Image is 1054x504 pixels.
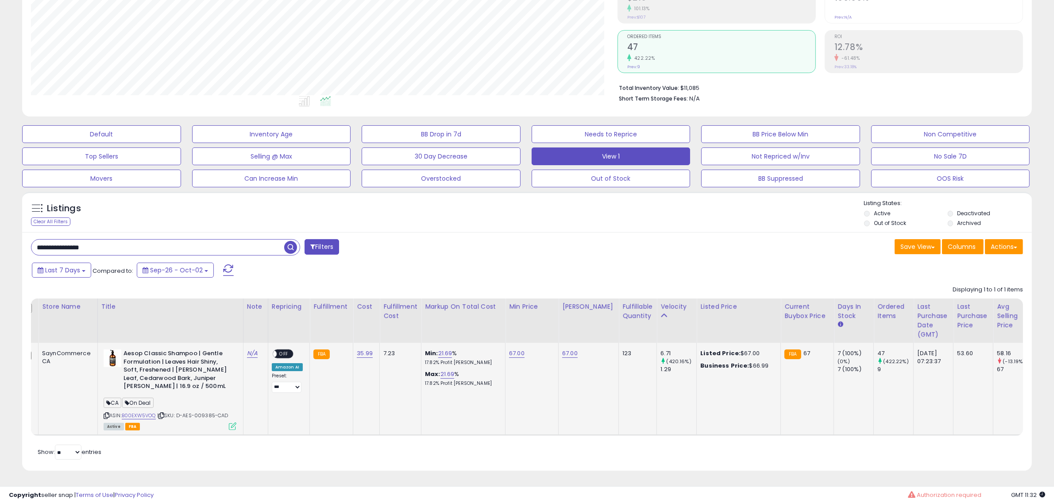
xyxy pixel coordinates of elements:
div: Current Buybox Price [784,302,830,321]
button: Movers [22,170,181,187]
img: 41nLtn6tKuL._SL40_.jpg [104,349,121,367]
a: Privacy Policy [115,491,154,499]
button: Out of Stock [532,170,691,187]
div: Repricing [272,302,306,311]
div: 58.16 [997,349,1033,357]
button: Default [22,125,181,143]
span: N/A [689,94,700,103]
button: No Sale 7D [871,147,1030,165]
div: 47 [877,349,913,357]
div: Ordered Items [877,302,910,321]
span: 2025-10-10 11:32 GMT [1011,491,1045,499]
div: SaynCommerce CA [42,349,91,365]
h2: 47 [627,42,815,54]
div: % [425,349,498,366]
li: $11,085 [619,82,1016,93]
div: 9 [877,365,913,373]
div: Fulfillment Cost [383,302,417,321]
button: Last 7 Days [32,263,91,278]
span: Last 7 Days [45,266,80,275]
span: OFF [277,350,291,358]
b: Max: [425,370,440,378]
button: BB Price Below Min [701,125,860,143]
small: (422.22%) [884,358,909,365]
div: Clear All Filters [31,217,70,226]
span: Compared to: [93,267,133,275]
span: Sep-26 - Oct-02 [150,266,203,275]
div: Fulfillment [313,302,349,311]
b: Min: [425,349,438,357]
span: CA [104,398,121,408]
button: Sep-26 - Oct-02 [137,263,214,278]
div: Min Price [509,302,555,311]
div: % [425,370,498,387]
small: 422.22% [631,55,655,62]
div: 53.60 [957,349,986,357]
small: Prev: $107 [627,15,645,20]
button: Columns [942,239,984,254]
small: Prev: N/A [834,15,852,20]
div: Days In Stock [838,302,870,321]
span: Ordered Items [627,35,815,39]
button: BB Drop in 7d [362,125,521,143]
span: | SKU: D-AES-009385-CAD [157,412,228,419]
p: Listing States: [864,199,1032,208]
small: 101.13% [631,5,650,12]
small: (-13.19%) [1003,358,1025,365]
button: View 1 [532,147,691,165]
strong: Copyright [9,491,41,499]
button: Not Repriced w/Inv [701,147,860,165]
button: Filters [305,239,339,255]
small: Days In Stock. [838,321,843,329]
div: Preset: [272,373,303,393]
div: 6.71 [660,349,696,357]
div: $67.00 [700,349,774,357]
small: Prev: 9 [627,64,640,70]
h2: 12.78% [834,42,1023,54]
span: FBA [125,423,140,430]
th: The percentage added to the cost of goods (COGS) that forms the calculator for Min & Max prices. [421,299,506,343]
a: 67.00 [562,349,578,358]
small: -61.48% [838,55,860,62]
div: 1.29 [660,365,696,373]
label: Archived [957,219,981,227]
b: Aesop Classic Shampoo | Gentle Formulation | Leaves Hair Shiny, Soft, Freshened | [PERSON_NAME] L... [124,349,231,393]
a: Terms of Use [76,491,113,499]
a: 21.69 [440,370,455,379]
button: 30 Day Decrease [362,147,521,165]
a: 67.00 [509,349,525,358]
span: Show: entries [38,448,101,456]
div: 123 [622,349,650,357]
button: Overstocked [362,170,521,187]
div: Last Purchase Price [957,302,989,330]
b: Short Term Storage Fees: [619,95,688,102]
button: BB Suppressed [701,170,860,187]
div: Velocity [660,302,693,311]
label: Deactivated [957,209,991,217]
button: Actions [985,239,1023,254]
span: Columns [948,242,976,251]
b: Listed Price: [700,349,741,357]
div: 7 (100%) [838,349,873,357]
span: 67 [803,349,810,357]
button: Inventory Age [192,125,351,143]
label: Out of Stock [874,219,906,227]
div: Store Name [42,302,94,311]
div: $66.99 [700,362,774,370]
div: Fulfillable Quantity [622,302,653,321]
div: 7 (100%) [838,365,873,373]
button: OOS Risk [871,170,1030,187]
button: Can Increase Min [192,170,351,187]
h5: Listings [47,202,81,215]
div: Title [101,302,239,311]
p: 17.82% Profit [PERSON_NAME] [425,360,498,366]
div: Markup on Total Cost [425,302,502,311]
span: ROI [834,35,1023,39]
div: [PERSON_NAME] [562,302,615,311]
small: (0%) [838,358,850,365]
div: Note [247,302,264,311]
div: 7.23 [383,349,414,357]
div: Avg Selling Price [997,302,1029,330]
button: Top Sellers [22,147,181,165]
a: 21.69 [438,349,452,358]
